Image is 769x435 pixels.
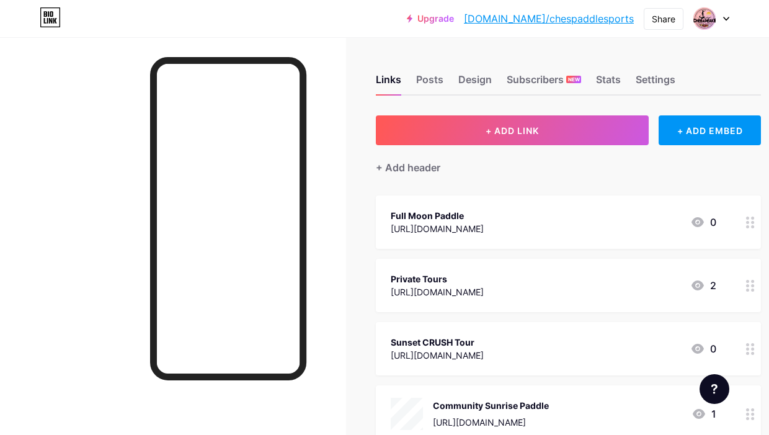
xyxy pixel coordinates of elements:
[464,11,634,26] a: [DOMAIN_NAME]/chespaddlesports
[407,14,454,24] a: Upgrade
[690,215,716,230] div: 0
[690,278,716,293] div: 2
[391,285,484,298] div: [URL][DOMAIN_NAME]
[391,209,484,222] div: Full Moon Paddle
[391,222,484,235] div: [URL][DOMAIN_NAME]
[652,12,675,25] div: Share
[507,72,581,94] div: Subscribers
[693,7,716,30] img: chespaddlesports
[691,406,716,421] div: 1
[636,72,675,94] div: Settings
[376,72,401,94] div: Links
[416,72,443,94] div: Posts
[391,272,484,285] div: Private Tours
[376,160,440,175] div: + Add header
[391,336,484,349] div: Sunset CRUSH Tour
[433,399,549,412] div: Community Sunrise Paddle
[596,72,621,94] div: Stats
[486,125,539,136] span: + ADD LINK
[659,115,761,145] div: + ADD EMBED
[690,341,716,356] div: 0
[568,76,580,83] span: NEW
[433,416,549,429] div: [URL][DOMAIN_NAME]
[391,349,484,362] div: [URL][DOMAIN_NAME]
[376,115,649,145] button: + ADD LINK
[458,72,492,94] div: Design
